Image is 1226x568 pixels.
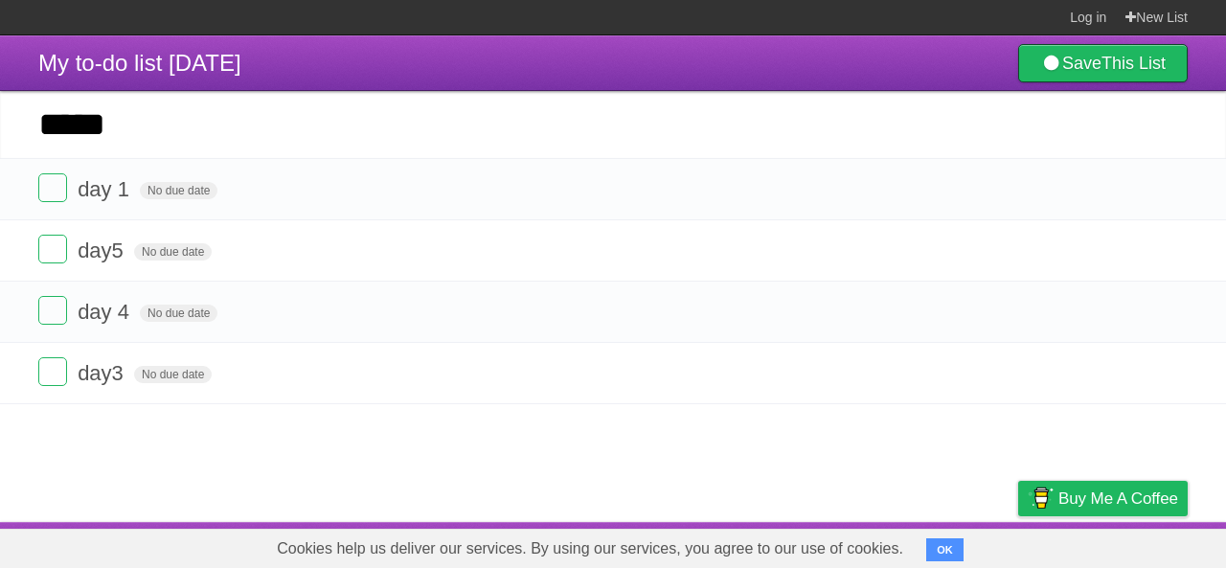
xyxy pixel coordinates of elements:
img: Buy me a coffee [1028,482,1054,514]
span: Buy me a coffee [1058,482,1178,515]
span: day3 [78,361,128,385]
label: Done [38,296,67,325]
span: day 4 [78,300,134,324]
button: OK [926,538,964,561]
a: Terms [928,527,970,563]
label: Done [38,235,67,263]
a: Suggest a feature [1067,527,1188,563]
span: Cookies help us deliver our services. By using our services, you agree to our use of cookies. [258,530,922,568]
span: No due date [140,182,217,199]
a: Privacy [993,527,1043,563]
a: Buy me a coffee [1018,481,1188,516]
span: No due date [134,366,212,383]
a: Developers [827,527,904,563]
span: No due date [140,305,217,322]
span: No due date [134,243,212,261]
span: day5 [78,239,128,262]
a: SaveThis List [1018,44,1188,82]
label: Done [38,173,67,202]
b: This List [1101,54,1166,73]
label: Done [38,357,67,386]
span: My to-do list [DATE] [38,50,241,76]
span: day 1 [78,177,134,201]
a: About [763,527,804,563]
